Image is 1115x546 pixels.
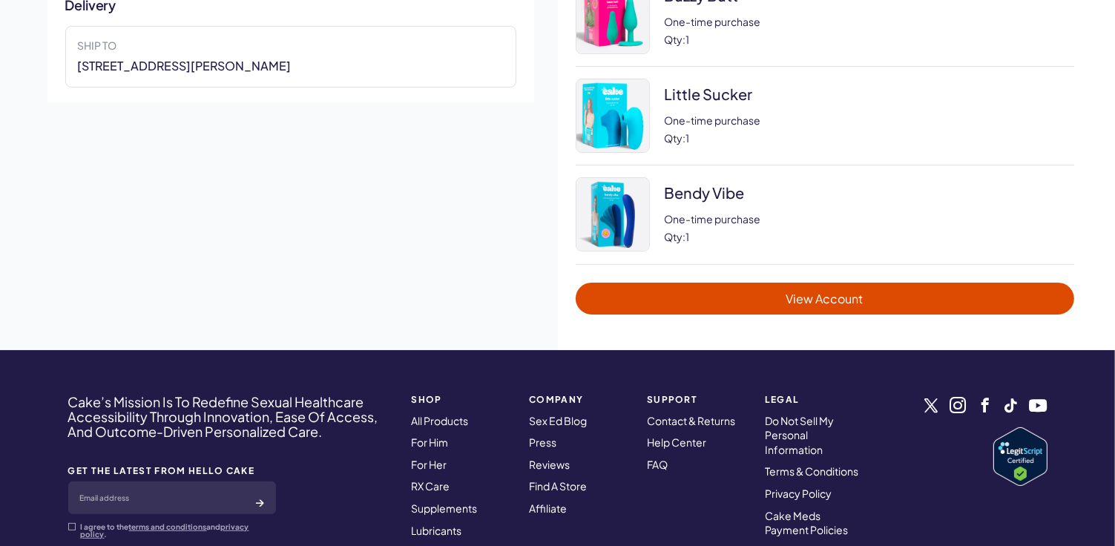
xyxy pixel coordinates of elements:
a: Verify LegitScript Approval for www.hellocake.com [993,427,1047,486]
a: Sex Ed Blog [529,414,587,427]
a: Do Not Sell My Personal Information [765,414,834,456]
a: Find A Store [529,479,587,493]
strong: GET THE LATEST FROM HELLO CAKE [68,466,276,476]
span: [STREET_ADDRESS][PERSON_NAME] [78,58,292,74]
a: FAQ [647,458,668,471]
p: One-time purchase [665,114,761,127]
a: RX Care [412,479,450,493]
p: One-time purchase [665,212,761,226]
a: Terms & Conditions [765,464,858,478]
strong: SHOP [412,395,512,404]
a: Reviews [529,458,570,471]
a: Contact & Returns [647,414,735,427]
p: Qty: 1 [665,131,761,145]
a: For Her [412,458,447,471]
p: Qty: 1 [665,33,761,46]
a: Lubricants [412,524,462,537]
strong: Support [647,395,747,404]
a: For Him [412,435,449,449]
a: privacy policy [81,522,249,539]
a: terms and conditions [129,522,207,531]
strong: little sucker [665,87,753,102]
span: View Account [591,290,1059,307]
h4: Cake’s Mission Is To Redefine Sexual Healthcare Accessibility Through Innovation, Ease Of Access,... [68,395,392,438]
img: Verify Approval for www.hellocake.com [993,427,1047,486]
a: Help Center [647,435,706,449]
p: One-time purchase [665,15,761,28]
strong: Bendy Vibe [665,185,745,200]
p: I agree to the and . [81,523,276,538]
label: Ship to [78,39,504,52]
a: All Products [412,414,469,427]
p: Qty: 1 [665,230,761,243]
strong: Legal [765,395,865,404]
a: Cake Meds Payment Policies [765,509,848,537]
strong: COMPANY [529,395,629,404]
a: View Account [576,283,1074,315]
a: Supplements [412,501,478,515]
a: Affiliate [529,501,567,515]
a: Privacy Policy [765,487,832,500]
a: Press [529,435,556,449]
